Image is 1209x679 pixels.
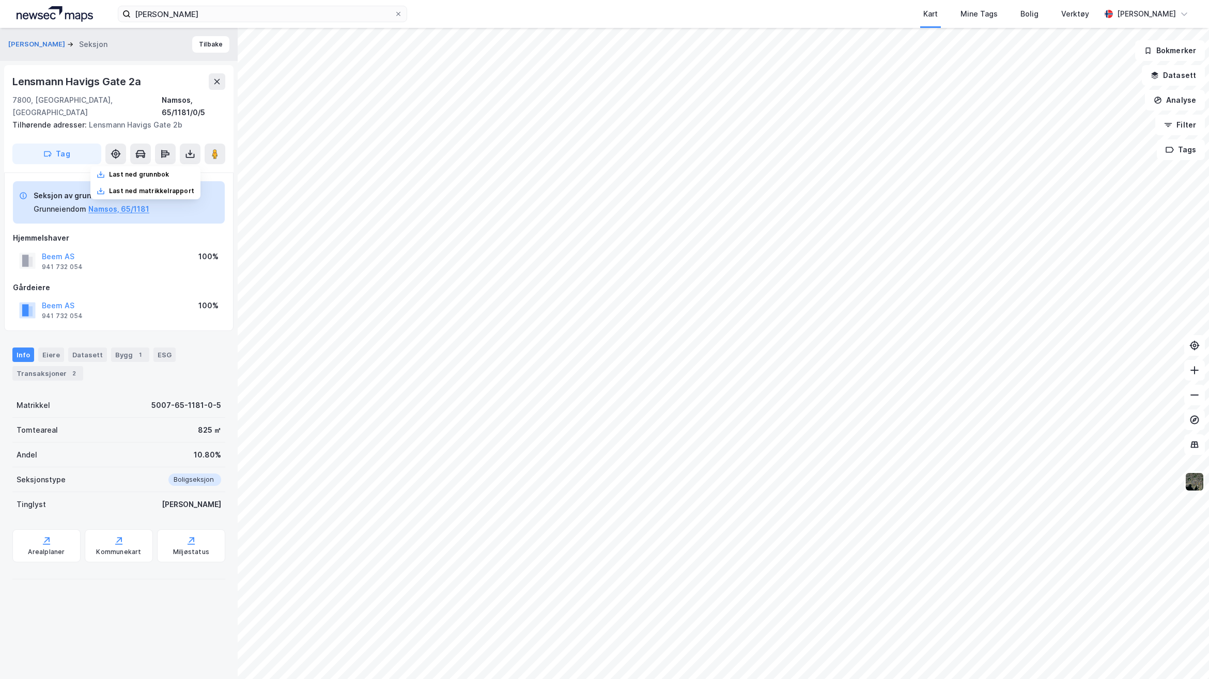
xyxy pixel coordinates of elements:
[194,449,221,461] div: 10.80%
[34,190,149,202] div: Seksjon av grunneiendom
[1157,629,1209,679] iframe: Chat Widget
[12,120,89,129] span: Tilhørende adresser:
[1145,90,1205,110] button: Analyse
[69,368,79,378] div: 2
[28,548,65,556] div: Arealplaner
[109,187,194,195] div: Last ned matrikkelrapport
[42,263,83,271] div: 941 732 054
[42,312,83,320] div: 941 732 054
[12,73,143,90] div: Lensmann Havigs Gate 2a
[109,170,169,179] div: Last ned grunnbok
[17,424,58,436] div: Tomteareal
[173,548,209,556] div: Miljøstatus
[1185,472,1204,492] img: 9k=
[111,348,149,362] div: Bygg
[198,250,219,263] div: 100%
[12,119,217,131] div: Lensmann Havigs Gate 2b
[68,348,107,362] div: Datasett
[960,8,998,20] div: Mine Tags
[153,348,176,362] div: ESG
[1061,8,1089,20] div: Verktøy
[8,39,67,50] button: [PERSON_NAME]
[1157,629,1209,679] div: Kontrollprogram for chat
[17,473,66,486] div: Seksjonstype
[96,548,141,556] div: Kommunekart
[162,498,221,511] div: [PERSON_NAME]
[1117,8,1176,20] div: [PERSON_NAME]
[1142,65,1205,86] button: Datasett
[198,424,221,436] div: 825 ㎡
[1135,40,1205,61] button: Bokmerker
[131,6,394,22] input: Søk på adresse, matrikkel, gårdeiere, leietakere eller personer
[17,6,93,22] img: logo.a4113a55bc3d86da70a041830d287a7e.svg
[12,94,162,119] div: 7800, [GEOGRAPHIC_DATA], [GEOGRAPHIC_DATA]
[17,399,50,412] div: Matrikkel
[79,38,107,51] div: Seksjon
[192,36,229,53] button: Tilbake
[1020,8,1038,20] div: Bolig
[12,366,83,381] div: Transaksjoner
[135,350,145,360] div: 1
[34,203,86,215] div: Grunneiendom
[17,498,46,511] div: Tinglyst
[13,232,225,244] div: Hjemmelshaver
[151,399,221,412] div: 5007-65-1181-0-5
[923,8,938,20] div: Kart
[12,348,34,362] div: Info
[38,348,64,362] div: Eiere
[12,144,101,164] button: Tag
[162,94,225,119] div: Namsos, 65/1181/0/5
[88,203,149,215] button: Namsos, 65/1181
[13,281,225,294] div: Gårdeiere
[17,449,37,461] div: Andel
[198,299,219,312] div: 100%
[1155,115,1205,135] button: Filter
[1157,139,1205,160] button: Tags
